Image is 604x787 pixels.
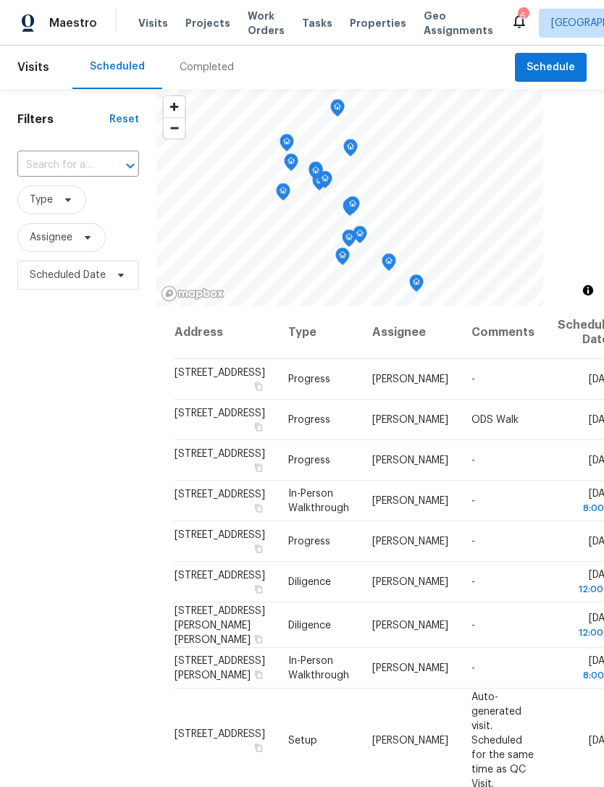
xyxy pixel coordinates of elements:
[164,118,185,138] span: Zoom out
[164,117,185,138] button: Zoom out
[460,306,546,359] th: Comments
[343,198,357,221] div: Map marker
[288,415,330,425] span: Progress
[584,282,592,298] span: Toggle attribution
[471,663,475,673] span: -
[515,53,587,83] button: Schedule
[372,455,448,466] span: [PERSON_NAME]
[342,230,356,252] div: Map marker
[318,171,332,193] div: Map marker
[180,60,234,75] div: Completed
[288,577,331,587] span: Diligence
[175,728,265,738] span: [STREET_ADDRESS]
[471,496,475,506] span: -
[109,112,139,127] div: Reset
[471,374,475,384] span: -
[288,489,349,513] span: In-Person Walkthrough
[175,368,265,378] span: [STREET_ADDRESS]
[288,735,317,745] span: Setup
[252,668,265,681] button: Copy Address
[353,226,367,248] div: Map marker
[175,656,265,681] span: [STREET_ADDRESS][PERSON_NAME]
[471,536,475,547] span: -
[252,632,265,645] button: Copy Address
[252,583,265,596] button: Copy Address
[175,571,265,581] span: [STREET_ADDRESS]
[518,9,528,23] div: 6
[277,306,361,359] th: Type
[17,154,98,177] input: Search for an address...
[49,16,97,30] span: Maestro
[30,268,106,282] span: Scheduled Date
[350,16,406,30] span: Properties
[164,96,185,117] button: Zoom in
[175,449,265,459] span: [STREET_ADDRESS]
[372,577,448,587] span: [PERSON_NAME]
[579,282,597,299] button: Toggle attribution
[175,408,265,418] span: [STREET_ADDRESS]
[252,542,265,555] button: Copy Address
[252,741,265,754] button: Copy Address
[252,380,265,393] button: Copy Address
[175,530,265,540] span: [STREET_ADDRESS]
[276,183,290,206] div: Map marker
[288,656,349,681] span: In-Person Walkthrough
[138,16,168,30] span: Visits
[252,421,265,434] button: Copy Address
[372,735,448,745] span: [PERSON_NAME]
[372,536,448,547] span: [PERSON_NAME]
[17,51,49,83] span: Visits
[30,230,72,245] span: Assignee
[252,502,265,515] button: Copy Address
[471,455,475,466] span: -
[424,9,493,38] span: Geo Assignments
[90,59,145,74] div: Scheduled
[280,134,294,156] div: Map marker
[372,496,448,506] span: [PERSON_NAME]
[309,163,323,185] div: Map marker
[175,489,265,500] span: [STREET_ADDRESS]
[372,415,448,425] span: [PERSON_NAME]
[156,89,543,306] canvas: Map
[288,620,331,630] span: Diligence
[288,455,330,466] span: Progress
[174,306,277,359] th: Address
[302,18,332,28] span: Tasks
[471,415,519,425] span: ODS Walk
[120,156,140,176] button: Open
[309,161,323,184] div: Map marker
[382,253,396,276] div: Map marker
[471,577,475,587] span: -
[372,620,448,630] span: [PERSON_NAME]
[335,248,350,270] div: Map marker
[372,663,448,673] span: [PERSON_NAME]
[185,16,230,30] span: Projects
[30,193,53,207] span: Type
[288,536,330,547] span: Progress
[252,461,265,474] button: Copy Address
[288,374,330,384] span: Progress
[345,196,360,219] div: Map marker
[330,99,345,122] div: Map marker
[343,139,358,161] div: Map marker
[361,306,460,359] th: Assignee
[17,112,109,127] h1: Filters
[161,285,225,302] a: Mapbox homepage
[527,59,575,77] span: Schedule
[372,374,448,384] span: [PERSON_NAME]
[175,605,265,644] span: [STREET_ADDRESS][PERSON_NAME][PERSON_NAME]
[248,9,285,38] span: Work Orders
[284,153,298,176] div: Map marker
[471,620,475,630] span: -
[409,274,424,297] div: Map marker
